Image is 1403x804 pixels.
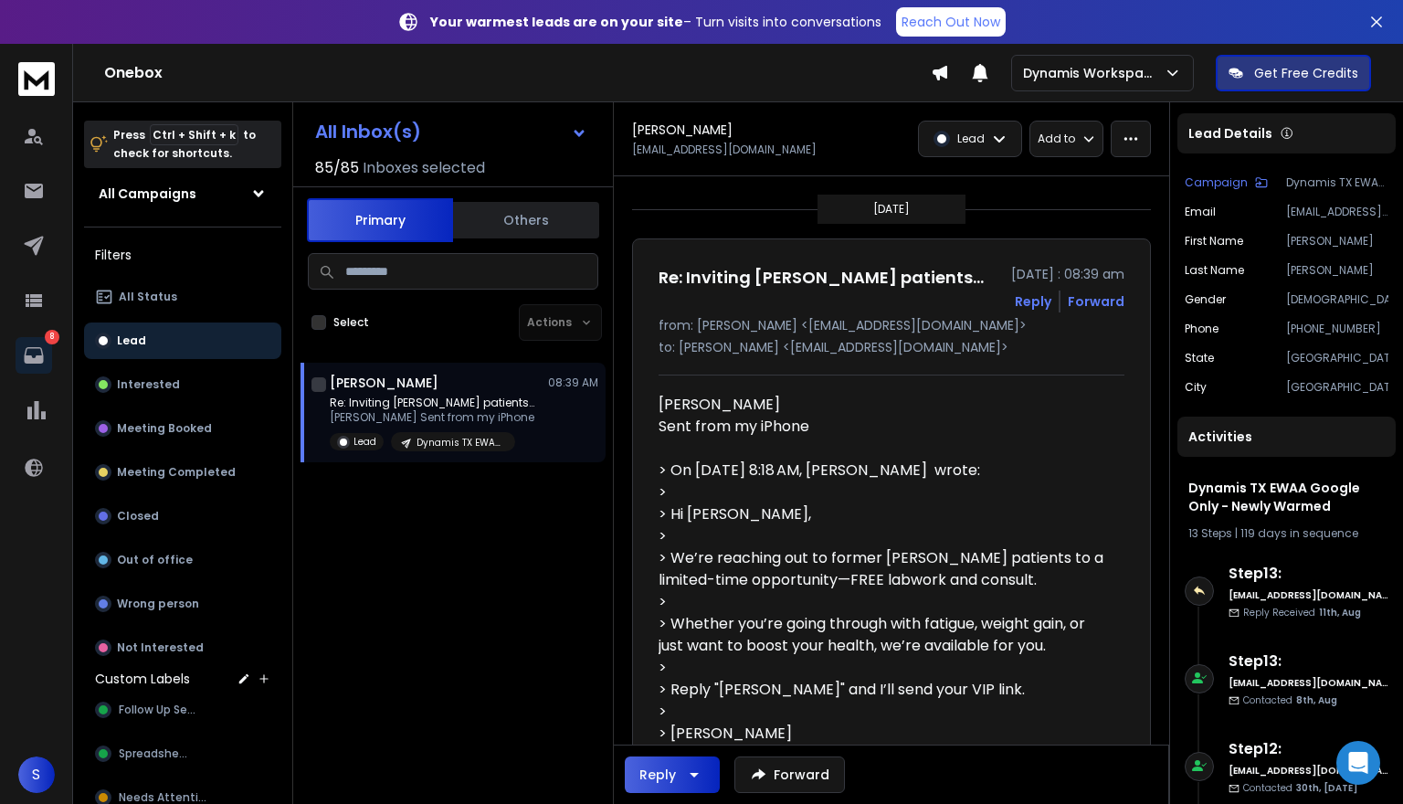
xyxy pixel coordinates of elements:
[95,670,190,688] h3: Custom Labels
[119,703,199,717] span: Follow Up Sent
[659,338,1124,356] p: to: [PERSON_NAME] <[EMAIL_ADDRESS][DOMAIN_NAME]>
[734,756,845,793] button: Forward
[1243,693,1337,707] p: Contacted
[1296,693,1337,707] span: 8th, Aug
[45,330,59,344] p: 8
[1296,781,1357,795] span: 30th, [DATE]
[1286,205,1388,219] p: [EMAIL_ADDRESS][DOMAIN_NAME]
[659,316,1124,334] p: from: [PERSON_NAME] <[EMAIL_ADDRESS][DOMAIN_NAME]>
[1254,64,1358,82] p: Get Free Credits
[99,185,196,203] h1: All Campaigns
[117,421,212,436] p: Meeting Booked
[1319,606,1361,619] span: 11th, Aug
[84,692,281,728] button: Follow Up Sent
[1229,676,1388,690] h6: [EMAIL_ADDRESS][DOMAIN_NAME]
[84,498,281,534] button: Closed
[1229,563,1388,585] h6: Step 13 :
[1286,175,1388,190] p: Dynamis TX EWAA Google Only - Newly Warmed
[18,756,55,793] button: S
[1216,55,1371,91] button: Get Free Credits
[84,629,281,666] button: Not Interested
[1286,351,1388,365] p: [GEOGRAPHIC_DATA]
[639,766,676,784] div: Reply
[1185,234,1243,249] p: First Name
[315,157,359,179] span: 85 / 85
[117,377,180,392] p: Interested
[430,13,683,31] strong: Your warmest leads are on your site
[896,7,1006,37] a: Reach Out Now
[1015,292,1051,311] button: Reply
[1229,588,1388,602] h6: [EMAIL_ADDRESS][DOMAIN_NAME]
[632,143,817,157] p: [EMAIL_ADDRESS][DOMAIN_NAME]
[84,175,281,212] button: All Campaigns
[117,597,199,611] p: Wrong person
[1240,525,1358,541] span: 119 days in sequence
[117,553,193,567] p: Out of office
[957,132,985,146] p: Lead
[84,454,281,491] button: Meeting Completed
[84,366,281,403] button: Interested
[1185,351,1214,365] p: State
[119,746,192,761] span: Spreadsheet
[104,62,931,84] h1: Onebox
[1286,380,1388,395] p: [GEOGRAPHIC_DATA]
[84,542,281,578] button: Out of office
[1177,417,1396,457] div: Activities
[84,279,281,315] button: All Status
[117,333,146,348] p: Lead
[1185,263,1244,278] p: Last Name
[430,13,881,31] p: – Turn visits into conversations
[1243,606,1361,619] p: Reply Received
[150,124,238,145] span: Ctrl + Shift + k
[117,509,159,524] p: Closed
[84,242,281,268] h3: Filters
[1188,124,1272,143] p: Lead Details
[1286,263,1388,278] p: [PERSON_NAME]
[1011,265,1124,283] p: [DATE] : 08:39 am
[119,290,177,304] p: All Status
[113,126,256,163] p: Press to check for shortcuts.
[1185,205,1216,219] p: Email
[1023,64,1164,82] p: Dynamis Workspace
[1188,526,1385,541] div: |
[548,376,598,390] p: 08:39 AM
[1286,322,1388,336] p: [PHONE_NUMBER]
[1185,175,1268,190] button: Campaign
[659,265,984,291] h1: Re: Inviting [PERSON_NAME] patients…
[1185,322,1218,336] p: Phone
[873,202,910,217] p: [DATE]
[1185,175,1248,190] p: Campaign
[1229,651,1388,672] h6: Step 13 :
[1286,234,1388,249] p: [PERSON_NAME]
[625,756,720,793] button: Reply
[84,410,281,447] button: Meeting Booked
[307,198,453,242] button: Primary
[632,121,733,139] h1: [PERSON_NAME]
[1188,525,1232,541] span: 13 Steps
[363,157,485,179] h3: Inboxes selected
[1188,479,1385,515] h1: Dynamis TX EWAA Google Only - Newly Warmed
[18,62,55,96] img: logo
[84,323,281,359] button: Lead
[1286,292,1388,307] p: [DEMOGRAPHIC_DATA]
[1243,781,1357,795] p: Contacted
[84,735,281,772] button: Spreadsheet
[1336,741,1380,785] div: Open Intercom Messenger
[333,315,369,330] label: Select
[301,113,602,150] button: All Inbox(s)
[1185,380,1207,395] p: City
[902,13,1000,31] p: Reach Out Now
[1229,764,1388,778] h6: [EMAIL_ADDRESS][DOMAIN_NAME]
[417,436,504,450] p: Dynamis TX EWAA Google Only - Newly Warmed
[315,122,421,141] h1: All Inbox(s)
[1229,738,1388,760] h6: Step 12 :
[1068,292,1124,311] div: Forward
[330,374,438,392] h1: [PERSON_NAME]
[117,465,236,480] p: Meeting Completed
[453,200,599,240] button: Others
[117,640,204,655] p: Not Interested
[16,337,52,374] a: 8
